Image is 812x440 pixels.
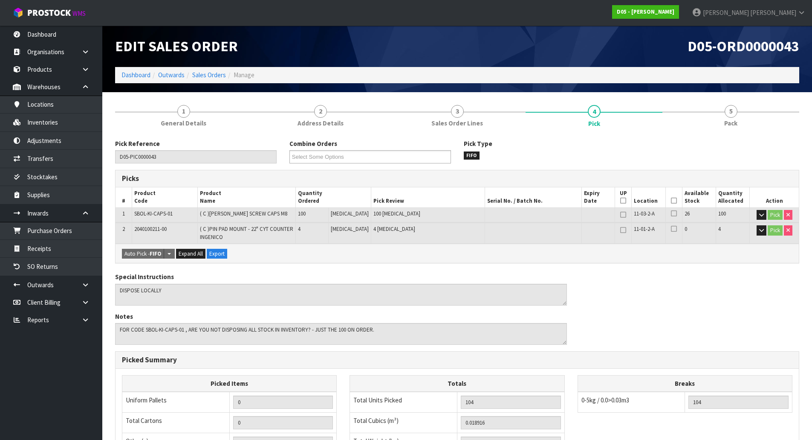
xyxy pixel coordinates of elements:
strong: FIFO [150,250,162,257]
span: 0-5kg / 0.0>0.03m3 [581,396,629,404]
label: Pick Reference [115,139,160,148]
button: Export [207,249,227,259]
button: Pick [768,225,783,236]
span: ( C )[PERSON_NAME] SCREW CAPS M8 [200,210,287,217]
button: Pick [768,210,783,220]
th: Quantity Ordered [296,187,371,207]
small: WMS [72,9,86,17]
span: Manage [234,71,254,79]
label: Pick Type [464,139,492,148]
span: Pack [724,119,737,128]
span: 26 [685,210,690,217]
span: SBOL-KI-CAPS-01 [134,210,173,217]
span: D05-ORD0000043 [688,37,799,55]
th: Totals [350,375,564,392]
span: Address Details [298,119,344,128]
span: 4 [718,225,721,233]
span: Pick [588,119,600,128]
th: Product Name [198,187,296,207]
h3: Picks [122,175,451,183]
span: [PERSON_NAME] [703,9,749,17]
a: Dashboard [121,71,150,79]
span: Edit Sales Order [115,37,238,55]
strong: D05 - [PERSON_NAME] [617,8,674,15]
input: OUTERS TOTAL = CTN [233,416,333,429]
button: Expand All [176,249,205,259]
a: Outwards [158,71,185,79]
th: Expiry Date [581,187,615,207]
a: Sales Orders [192,71,226,79]
th: Available Stock [682,187,716,207]
td: Total Cartons [122,413,230,433]
span: 1 [177,105,190,118]
span: 1 [122,210,125,217]
td: Uniform Pallets [122,392,230,413]
button: Auto Pick -FIFO [122,249,164,259]
label: Notes [115,312,133,321]
th: Quantity Allocated [716,187,749,207]
label: Combine Orders [289,139,337,148]
span: FIFO [464,152,480,160]
span: Expand All [179,250,203,257]
span: 11-03-2-A [634,210,655,217]
th: Breaks [578,375,792,392]
span: [PERSON_NAME] [750,9,796,17]
td: Total Units Picked [350,392,457,413]
span: ( C )PIN PAD MOUNT - 22" CYT COUNTER INGENICO [200,225,293,240]
th: UP [615,187,632,207]
th: Pick Review [371,187,485,207]
label: Special Instructions [115,272,174,281]
span: General Details [161,119,206,128]
th: Product Code [132,187,197,207]
span: 4 [MEDICAL_DATA] [373,225,415,233]
span: 2 [314,105,327,118]
img: cube-alt.png [13,7,23,18]
span: 2 [122,225,125,233]
span: 2040100211-00 [134,225,167,233]
span: 100 [MEDICAL_DATA] [373,210,420,217]
span: ProStock [27,7,71,18]
a: D05 - [PERSON_NAME] [612,5,679,19]
th: Picked Items [122,375,337,392]
span: 5 [725,105,737,118]
span: 11-01-2-A [634,225,655,233]
span: 3 [451,105,464,118]
span: [MEDICAL_DATA] [331,210,369,217]
span: 100 [298,210,306,217]
input: UNIFORM P LINES [233,396,333,409]
span: 100 [718,210,726,217]
th: # [116,187,132,207]
span: Sales Order Lines [431,119,483,128]
h3: Picked Summary [122,356,792,364]
span: [MEDICAL_DATA] [331,225,369,233]
td: Total Cubics (m³) [350,413,457,433]
span: 4 [298,225,301,233]
th: Action [750,187,799,207]
span: 0 [685,225,687,233]
th: Location [632,187,665,207]
th: Serial No. / Batch No. [485,187,581,207]
span: 4 [588,105,601,118]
